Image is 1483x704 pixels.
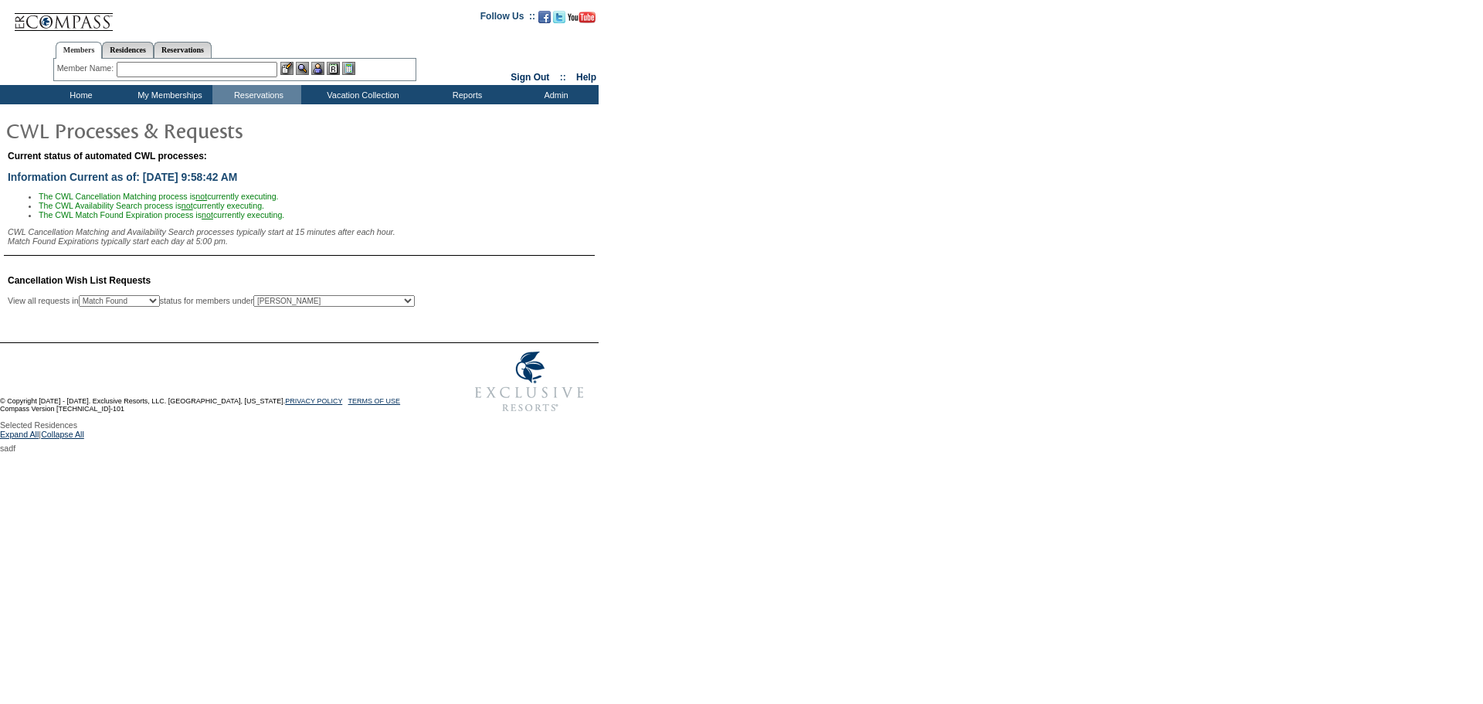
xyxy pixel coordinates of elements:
img: Reservations [327,62,340,75]
span: :: [560,72,566,83]
td: Reservations [212,85,301,104]
img: Become our fan on Facebook [538,11,551,23]
td: Home [35,85,124,104]
span: The CWL Match Found Expiration process is currently executing. [39,210,284,219]
u: not [202,210,213,219]
img: Follow us on Twitter [553,11,565,23]
a: Collapse All [41,430,84,444]
span: Cancellation Wish List Requests [8,275,151,286]
img: b_calculator.gif [342,62,355,75]
u: not [182,201,193,210]
a: Become our fan on Facebook [538,15,551,25]
u: not [195,192,207,201]
span: The CWL Cancellation Matching process is currently executing. [39,192,279,201]
td: Admin [510,85,599,104]
a: Sign Out [511,72,549,83]
img: Impersonate [311,62,324,75]
div: Member Name: [57,62,117,75]
td: Vacation Collection [301,85,421,104]
img: View [296,62,309,75]
td: Reports [421,85,510,104]
a: PRIVACY POLICY [285,397,342,405]
a: Subscribe to our YouTube Channel [568,15,596,25]
td: My Memberships [124,85,212,104]
a: TERMS OF USE [348,397,401,405]
div: View all requests in status for members under [8,295,415,307]
a: Reservations [154,42,212,58]
td: Follow Us :: [480,9,535,28]
a: Residences [102,42,154,58]
img: Exclusive Resorts [460,343,599,420]
img: b_edit.gif [280,62,294,75]
a: Help [576,72,596,83]
div: CWL Cancellation Matching and Availability Search processes typically start at 15 minutes after e... [8,227,595,246]
span: The CWL Availability Search process is currently executing. [39,201,264,210]
span: Information Current as of: [DATE] 9:58:42 AM [8,171,237,183]
a: Follow us on Twitter [553,15,565,25]
img: Subscribe to our YouTube Channel [568,12,596,23]
a: Members [56,42,103,59]
span: Current status of automated CWL processes: [8,151,207,162]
